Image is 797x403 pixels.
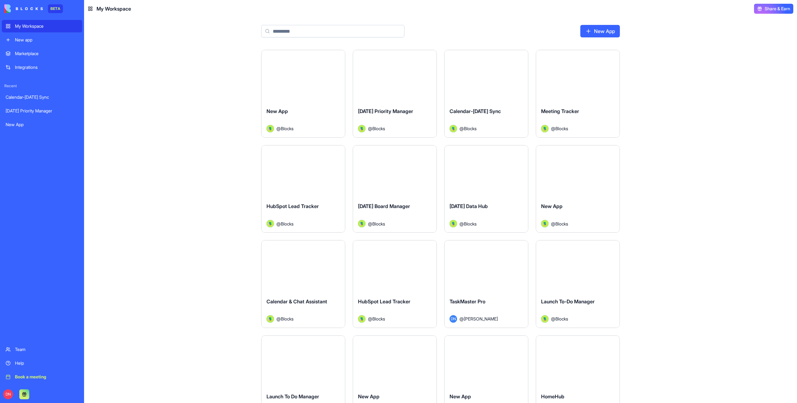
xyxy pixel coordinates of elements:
span: @ [276,125,281,132]
a: Calendar & Chat AssistantAvatar@Blocks [261,240,345,328]
a: Marketplace [2,47,82,60]
img: Avatar [541,315,549,323]
a: [DATE] Data HubAvatar@Blocks [444,145,528,233]
a: Launch To-Do ManagerAvatar@Blocks [536,240,620,328]
span: HubSpot Lead Tracker [266,203,319,209]
span: @ [368,125,372,132]
span: Blocks [464,125,477,132]
img: Avatar [266,125,274,132]
div: BETA [48,4,63,13]
a: My Workspace [2,20,82,32]
span: Blocks [372,125,385,132]
span: [DATE] Board Manager [358,203,410,209]
a: TaskMaster ProDN@[PERSON_NAME] [444,240,528,328]
div: Book a meeting [15,374,78,380]
div: Help [15,360,78,366]
a: [DATE] Priority ManagerAvatar@Blocks [353,50,437,138]
a: Integrations [2,61,82,73]
div: New App [6,121,78,128]
span: Share & Earn [765,6,790,12]
span: @ [460,315,464,322]
a: New app [2,34,82,46]
span: Calendar & Chat Assistant [266,298,327,305]
a: HubSpot Lead TrackerAvatar@Blocks [353,240,437,328]
span: [DATE] Priority Manager [358,108,413,114]
a: Calendar-[DATE] SyncAvatar@Blocks [444,50,528,138]
span: Blocks [555,315,568,322]
img: Avatar [266,220,274,227]
div: My Workspace [15,23,78,29]
span: Launch To Do Manager [266,393,319,400]
a: New App [580,25,620,37]
span: Calendar-[DATE] Sync [450,108,501,114]
span: Blocks [281,220,294,227]
div: Calendar-[DATE] Sync [6,94,78,100]
img: Avatar [266,315,274,323]
span: @ [460,220,464,227]
span: New App [541,203,563,209]
span: Recent [2,83,82,88]
img: Avatar [358,220,365,227]
button: Share & Earn [754,4,793,14]
div: Integrations [15,64,78,70]
span: @ [368,220,372,227]
span: @ [460,125,464,132]
span: @ [276,315,281,322]
img: Avatar [358,315,365,323]
div: New app [15,37,78,43]
span: Blocks [555,125,568,132]
span: Blocks [372,220,385,227]
span: DN [3,389,13,399]
span: @ [551,125,555,132]
span: TaskMaster Pro [450,298,485,305]
span: New App [266,108,288,114]
span: New App [358,393,380,400]
span: Blocks [281,125,294,132]
span: Launch To-Do Manager [541,298,595,305]
div: Team [15,346,78,353]
a: Book a meeting [2,371,82,383]
a: Help [2,357,82,369]
a: [DATE] Priority Manager [2,105,82,117]
img: logo [4,4,43,13]
div: [DATE] Priority Manager [6,108,78,114]
a: New AppAvatar@Blocks [536,145,620,233]
span: [DATE] Data Hub [450,203,488,209]
img: Avatar [541,220,549,227]
a: Team [2,343,82,356]
a: HubSpot Lead TrackerAvatar@Blocks [261,145,345,233]
span: Blocks [464,220,477,227]
a: BETA [4,4,63,13]
a: Meeting TrackerAvatar@Blocks [536,50,620,138]
span: HomeHub [541,393,564,400]
span: Meeting Tracker [541,108,579,114]
a: New App [2,118,82,131]
img: Avatar [358,125,365,132]
img: Avatar [541,125,549,132]
img: Avatar [450,220,457,227]
span: New App [450,393,471,400]
span: [PERSON_NAME] [464,315,498,322]
span: DN [450,315,457,323]
div: Marketplace [15,50,78,57]
span: @ [551,220,555,227]
span: @ [368,315,372,322]
span: My Workspace [97,5,131,12]
span: Blocks [281,315,294,322]
a: Calendar-[DATE] Sync [2,91,82,103]
a: New AppAvatar@Blocks [261,50,345,138]
span: @ [276,220,281,227]
img: Avatar [450,125,457,132]
span: HubSpot Lead Tracker [358,298,410,305]
a: [DATE] Board ManagerAvatar@Blocks [353,145,437,233]
span: @ [551,315,555,322]
span: Blocks [555,220,568,227]
span: Blocks [372,315,385,322]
